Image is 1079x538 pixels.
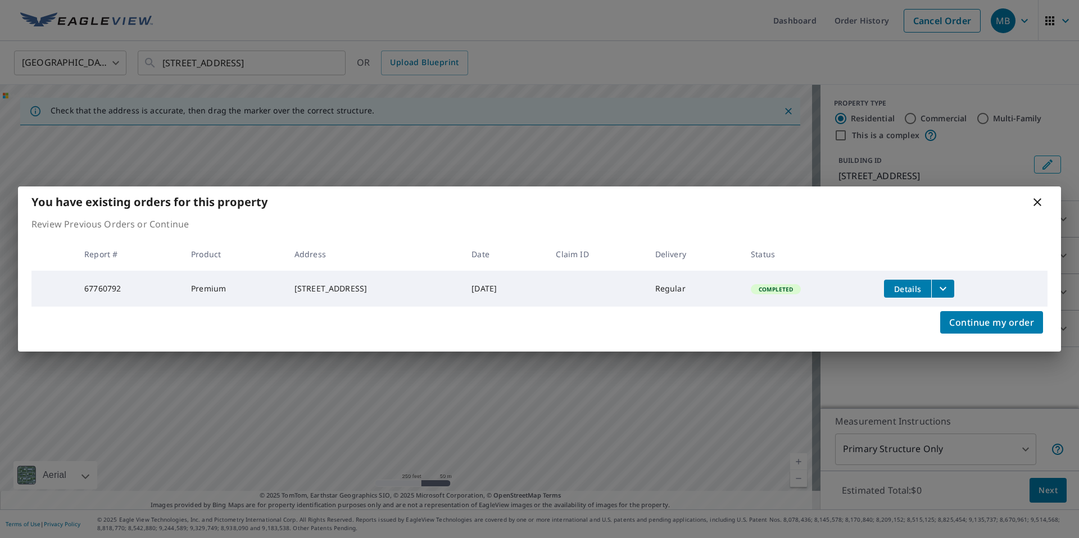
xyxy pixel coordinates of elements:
th: Delivery [646,238,742,271]
td: Regular [646,271,742,307]
b: You have existing orders for this property [31,194,268,209]
th: Claim ID [547,238,646,271]
td: Premium [182,271,285,307]
td: 67760792 [75,271,182,307]
th: Date [463,238,547,271]
p: Review Previous Orders or Continue [31,217,1048,231]
th: Product [182,238,285,271]
span: Details [891,284,924,294]
td: [DATE] [463,271,547,307]
div: [STREET_ADDRESS] [294,283,454,294]
button: filesDropdownBtn-67760792 [931,280,954,298]
span: Completed [752,285,800,293]
th: Status [742,238,875,271]
button: detailsBtn-67760792 [884,280,931,298]
button: Continue my order [940,311,1043,334]
th: Address [285,238,463,271]
th: Report # [75,238,182,271]
span: Continue my order [949,314,1034,330]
